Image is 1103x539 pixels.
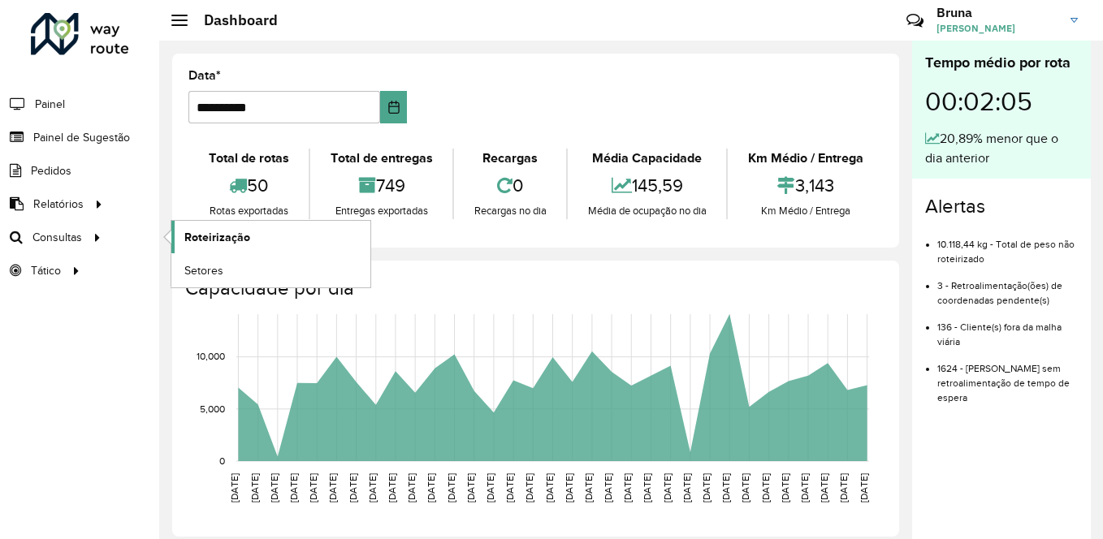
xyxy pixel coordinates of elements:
div: 0 [458,168,562,203]
text: [DATE] [406,473,417,502]
text: [DATE] [720,473,731,502]
text: [DATE] [426,473,436,502]
div: Total de entregas [314,149,448,168]
text: 0 [219,455,225,466]
div: 50 [192,168,305,203]
li: 1624 - [PERSON_NAME] sem retroalimentação de tempo de espera [937,349,1078,405]
div: Média de ocupação no dia [572,203,722,219]
text: [DATE] [308,473,318,502]
text: [DATE] [465,473,476,502]
text: [DATE] [504,473,515,502]
a: Roteirização [171,221,370,253]
span: Pedidos [31,162,71,179]
text: 10,000 [197,351,225,362]
text: [DATE] [288,473,299,502]
div: Rotas exportadas [192,203,305,219]
text: [DATE] [819,473,829,502]
div: Total de rotas [192,149,305,168]
h2: Dashboard [188,11,278,29]
div: 20,89% menor que o dia anterior [925,129,1078,168]
h4: Alertas [925,195,1078,218]
span: Tático [31,262,61,279]
div: Km Médio / Entrega [732,149,879,168]
text: [DATE] [681,473,692,502]
text: [DATE] [838,473,849,502]
text: [DATE] [799,473,810,502]
span: Painel de Sugestão [33,129,130,146]
div: Km Médio / Entrega [732,203,879,219]
div: Tempo médio por rota [925,52,1078,74]
div: 145,59 [572,168,722,203]
div: Recargas [458,149,562,168]
text: [DATE] [740,473,750,502]
div: 00:02:05 [925,74,1078,129]
div: Entregas exportadas [314,203,448,219]
h3: Bruna [936,5,1058,20]
span: Painel [35,96,65,113]
div: Recargas no dia [458,203,562,219]
text: [DATE] [387,473,397,502]
div: 3,143 [732,168,879,203]
text: [DATE] [485,473,495,502]
text: [DATE] [622,473,633,502]
button: Choose Date [380,91,407,123]
span: Roteirização [184,229,250,246]
text: [DATE] [662,473,673,502]
text: [DATE] [642,473,652,502]
text: [DATE] [583,473,594,502]
li: 10.118,44 kg - Total de peso não roteirizado [937,225,1078,266]
text: [DATE] [367,473,378,502]
h4: Capacidade por dia [185,277,883,300]
span: Consultas [32,229,82,246]
a: Contato Rápido [898,3,932,38]
li: 136 - Cliente(s) fora da malha viária [937,308,1078,349]
text: 5,000 [200,403,225,414]
text: [DATE] [229,473,240,502]
label: Data [188,66,221,85]
text: [DATE] [249,473,260,502]
li: 3 - Retroalimentação(ões) de coordenadas pendente(s) [937,266,1078,308]
text: [DATE] [564,473,574,502]
span: Setores [184,262,223,279]
text: [DATE] [760,473,771,502]
text: [DATE] [269,473,279,502]
span: Relatórios [33,196,84,213]
text: [DATE] [348,473,358,502]
text: [DATE] [327,473,338,502]
text: [DATE] [603,473,613,502]
div: 749 [314,168,448,203]
text: [DATE] [780,473,790,502]
text: [DATE] [544,473,555,502]
text: [DATE] [446,473,456,502]
span: [PERSON_NAME] [936,21,1058,36]
a: Setores [171,254,370,287]
text: [DATE] [524,473,534,502]
text: [DATE] [859,473,869,502]
text: [DATE] [701,473,712,502]
div: Média Capacidade [572,149,722,168]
